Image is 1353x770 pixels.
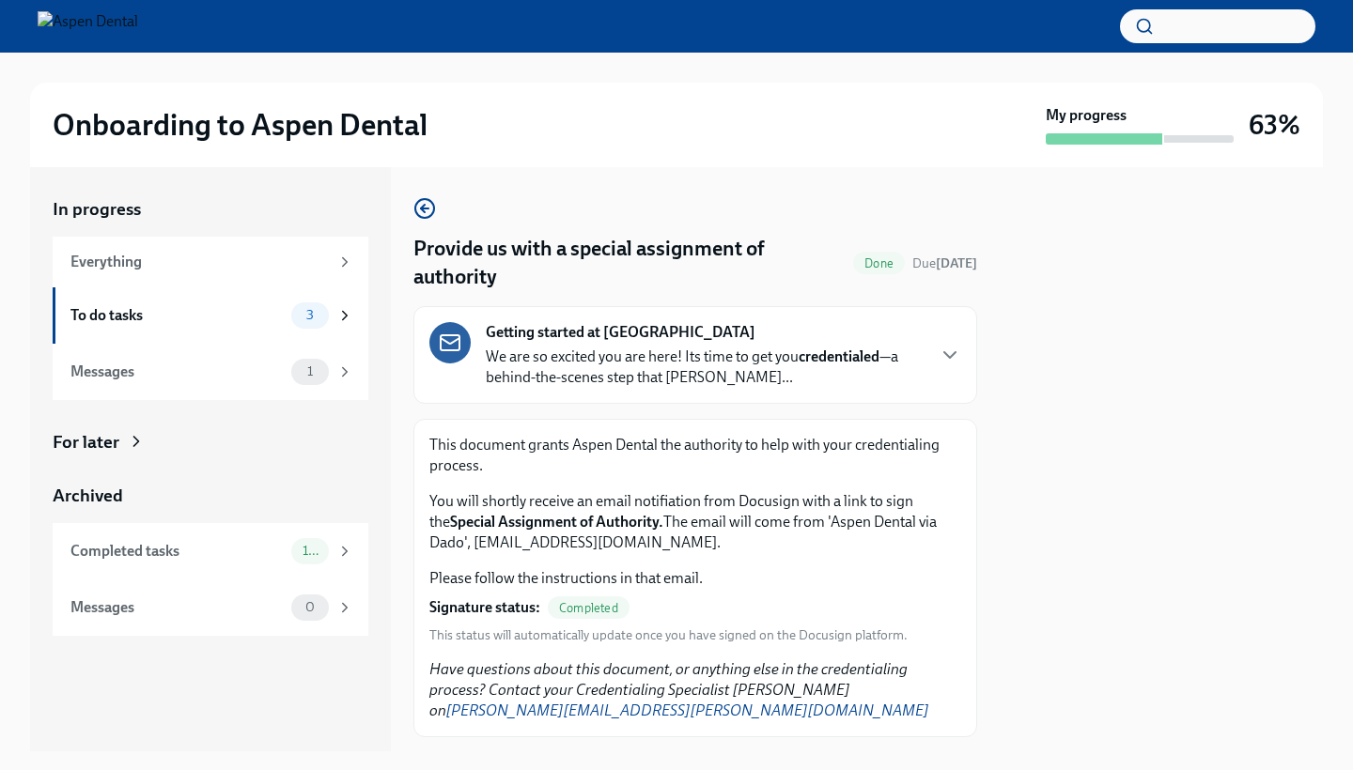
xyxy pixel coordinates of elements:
[936,255,977,271] strong: [DATE]
[450,513,663,531] strong: Special Assignment of Authority.
[70,362,284,382] div: Messages
[295,308,325,322] span: 3
[291,544,329,558] span: 10
[486,346,924,388] p: We are so excited you are here! Its time to get you —a behind-the-scenes step that [PERSON_NAME]...
[486,322,755,343] strong: Getting started at [GEOGRAPHIC_DATA]
[53,484,368,508] a: Archived
[53,287,368,344] a: To do tasks3
[53,106,428,144] h2: Onboarding to Aspen Dental
[53,197,368,222] a: In progress
[912,254,977,272] span: August 15th, 2025 07:00
[53,430,368,454] a: For later
[912,255,977,271] span: Due
[70,252,329,272] div: Everything
[70,541,284,562] div: Completed tasks
[446,701,929,719] a: [PERSON_NAME][EMAIL_ADDRESS][PERSON_NAME][DOMAIN_NAME]
[429,568,961,589] p: Please follow the instructions in that email.
[429,597,540,618] strong: Signature status:
[53,237,368,287] a: Everything
[1249,108,1300,142] h3: 63%
[70,597,284,618] div: Messages
[799,347,879,365] strong: credentialed
[53,344,368,400] a: Messages1
[429,626,908,644] span: This status will automatically update once you have signed on the Docusign platform.
[294,600,326,614] span: 0
[413,235,846,291] h4: Provide us with a special assignment of authority
[53,579,368,636] a: Messages0
[429,435,961,476] p: This document grants Aspen Dental the authority to help with your credentialing process.
[429,491,961,553] p: You will shortly receive an email notifiation from Docusign with a link to sign the The email wil...
[70,305,284,326] div: To do tasks
[429,660,929,719] em: Have questions about this document, or anything else in the credentialing process? Contact your C...
[853,256,905,270] span: Done
[53,523,368,579] a: Completed tasks10
[38,11,138,41] img: Aspen Dental
[53,430,119,454] div: For later
[548,601,630,615] span: Completed
[296,364,324,378] span: 1
[1046,105,1127,126] strong: My progress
